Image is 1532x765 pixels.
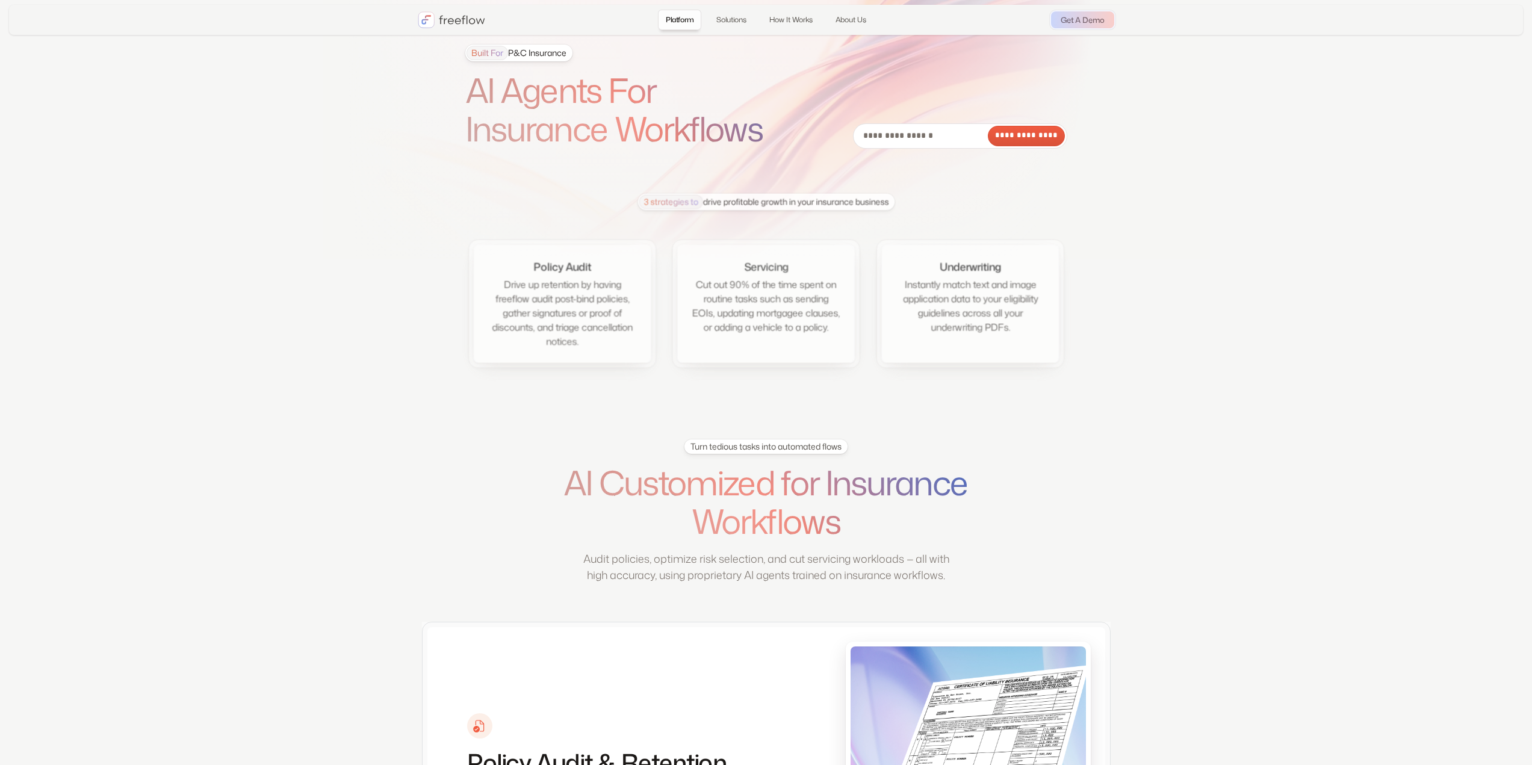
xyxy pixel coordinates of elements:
a: Platform [658,10,701,30]
div: Underwriting [939,259,1000,275]
h1: AI Agents For Insurance Workflows [465,71,796,149]
a: About Us [828,10,874,30]
div: P&C Insurance [467,46,566,60]
div: Servicing [744,259,788,275]
a: Solutions [709,10,754,30]
a: How It Works [761,10,820,30]
span: Built For [467,46,508,60]
h1: AI Customized for Insurance Workflows [536,463,996,541]
div: Turn tedious tasks into automated flows [690,441,842,453]
div: Cut out 90% of the time spent on routine tasks such as sending EOIs, updating mortgagee clauses, ... [692,277,841,334]
a: home [418,11,485,28]
div: Drive up retention by having freeflow audit post-bind policies, gather signatures or proof of dis... [488,277,637,348]
div: drive profitable growth in your insurance business [639,194,888,209]
span: 3 strategies to [639,194,702,209]
div: Instantly match text and image application data to your eligibility guidelines across all your un... [895,277,1044,334]
form: Email Form [853,123,1067,149]
div: Policy Audit [533,259,591,275]
p: Audit policies, optimize risk selection, and cut servicing workloads — all with high accuracy, us... [577,551,956,583]
a: Get A Demo [1051,11,1114,28]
